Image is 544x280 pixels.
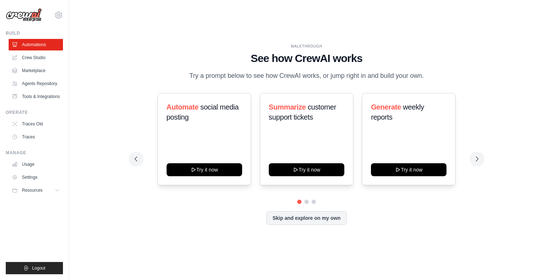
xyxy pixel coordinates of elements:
span: Summarize [269,103,306,111]
button: Try it now [371,163,446,176]
a: Agents Repository [9,78,63,89]
div: Operate [6,110,63,115]
div: WALKTHROUGH [135,44,479,49]
a: Settings [9,172,63,183]
span: weekly reports [371,103,424,121]
span: Resources [22,187,42,193]
a: Tools & Integrations [9,91,63,102]
div: Manage [6,150,63,156]
p: Try a prompt below to see how CrewAI works, or jump right in and build your own. [186,71,427,81]
button: Resources [9,185,63,196]
a: Marketplace [9,65,63,76]
a: Usage [9,159,63,170]
a: Traces Old [9,118,63,130]
button: Try it now [269,163,344,176]
img: Logo [6,8,42,22]
div: Build [6,30,63,36]
a: Crew Studio [9,52,63,63]
span: customer support tickets [269,103,336,121]
a: Automations [9,39,63,50]
button: Try it now [167,163,242,176]
span: Logout [32,265,45,271]
span: Generate [371,103,401,111]
span: social media posting [167,103,239,121]
h1: See how CrewAI works [135,52,479,65]
button: Skip and explore on my own [266,211,346,225]
span: Automate [167,103,199,111]
a: Traces [9,131,63,143]
button: Logout [6,262,63,274]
